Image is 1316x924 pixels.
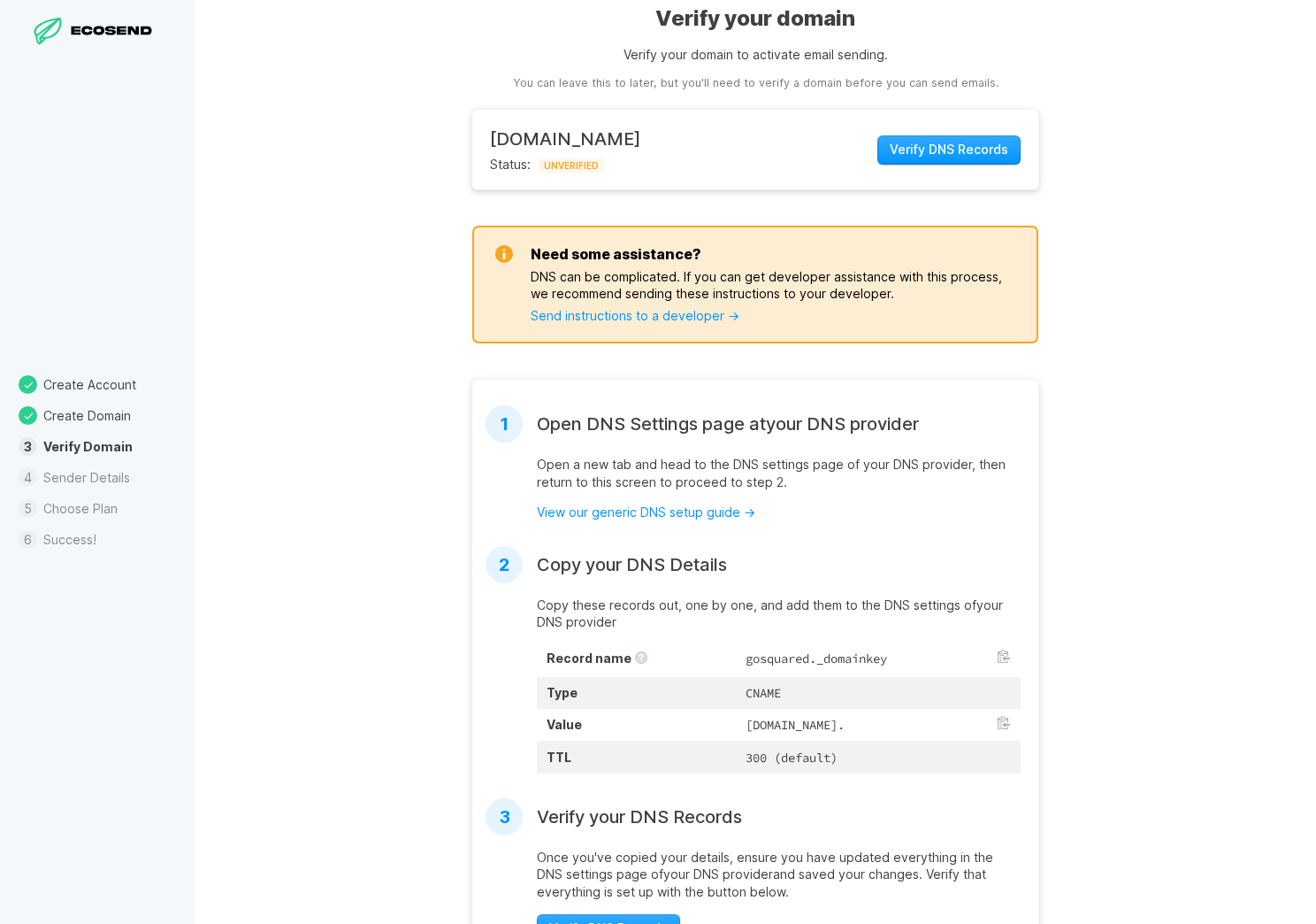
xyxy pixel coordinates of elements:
h2: Verify your DNS Records [537,806,742,828]
h2: Copy your DNS Details [537,554,727,575]
h2: Open DNS Settings page at your DNS provider [537,413,919,435]
p: Open a new tab and head to the DNS settings page of your DNS provider , then return to this scree... [537,456,1021,490]
p: Once you've copied your details, ensure you have updated everything in the DNS settings page of y... [537,849,1021,901]
span: UNVERIFIED [539,158,604,173]
h2: [DOMAIN_NAME] [490,128,640,150]
p: Verify your domain to activate email sending. [624,45,888,64]
div: Status: [490,128,640,171]
td: [DOMAIN_NAME]. [736,709,1021,741]
p: Copy these records out, one by one, and add them to the DNS settings of your DNS provider [537,597,1021,631]
th: Value [537,709,736,741]
a: Send instructions to a developer → [531,308,739,323]
aside: You can leave this to later, but you'll need to verify a domain before you can send emails. [513,75,998,92]
h1: Verify your domain [655,4,855,33]
button: Verify DNS Records [877,135,1021,165]
p: DNS can be complicated. If you can get developer assistance with this process, we recommend sendi... [531,269,1021,301]
td: 300 (default) [736,741,1021,773]
th: Record name [537,643,736,677]
a: View our generic DNS setup guide → [537,504,755,520]
td: gosquared._domainkey [736,643,1021,677]
th: Type [537,677,736,709]
td: CNAME [736,677,1021,709]
th: TTL [537,741,736,773]
h3: Need some assistance? [531,245,701,263]
span: Verify DNS Records [890,141,1008,158]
